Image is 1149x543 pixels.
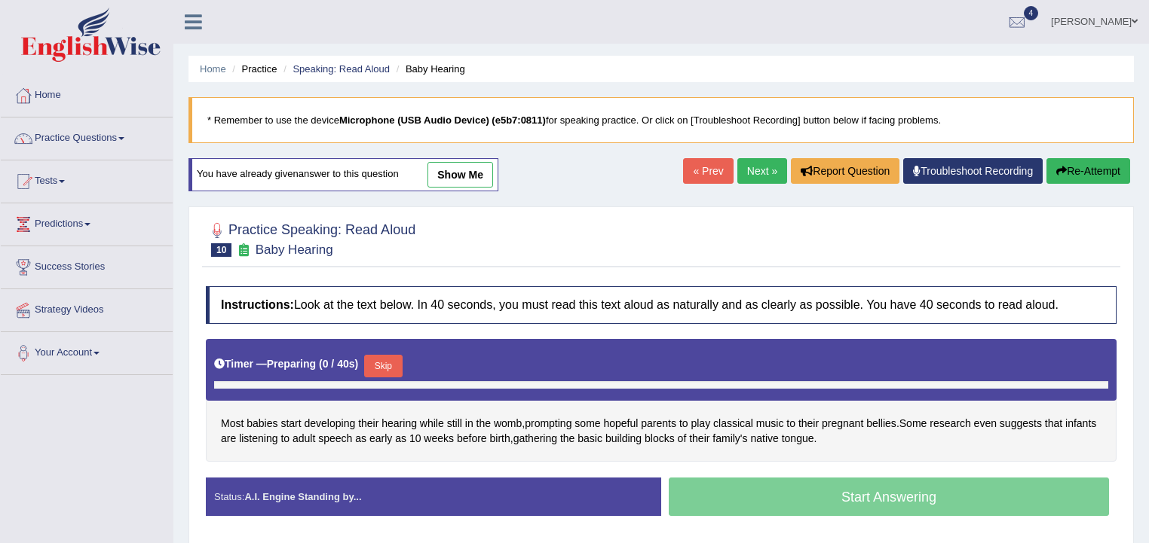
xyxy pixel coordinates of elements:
small: Baby Hearing [256,243,333,257]
span: Click to see word definition [645,431,675,447]
span: Click to see word definition [560,431,574,447]
b: ( [319,358,323,370]
a: Tests [1,160,173,198]
span: Click to see word definition [513,431,557,447]
a: Predictions [1,203,173,241]
span: Click to see word definition [457,431,487,447]
span: Click to see word definition [409,431,421,447]
blockquote: * Remember to use the device for speaking practice. Or click on [Troubleshoot Recording] button b... [188,97,1134,143]
span: Click to see word definition [603,416,638,432]
span: Click to see word definition [1065,416,1096,432]
strong: A.I. Engine Standing by... [244,491,361,502]
span: Click to see word definition [424,431,454,447]
span: Click to see word definition [525,416,571,432]
b: 0 / 40s [323,358,355,370]
span: Click to see word definition [447,416,462,432]
span: Click to see word definition [605,431,642,447]
a: Strategy Videos [1,289,173,327]
a: « Prev [683,158,733,184]
small: Exam occurring question [235,243,251,258]
b: Preparing [267,358,316,370]
span: Click to see word definition [1000,416,1042,432]
div: Status: [206,477,661,516]
b: Microphone (USB Audio Device) (e5b7:0811) [339,114,546,126]
span: Click to see word definition [782,431,814,447]
span: Click to see word definition [689,431,709,447]
span: Click to see word definition [247,416,277,432]
span: Click to see word definition [578,431,602,447]
span: Click to see word definition [641,416,676,432]
h4: Look at the text below. In 40 seconds, you must read this text aloud as naturally and as clearly ... [206,286,1117,324]
a: Success Stories [1,246,173,284]
span: Click to see word definition [221,431,236,447]
span: Click to see word definition [574,416,600,432]
li: Baby Hearing [393,62,465,76]
span: Click to see word definition [866,416,896,432]
button: Skip [364,355,402,377]
span: Click to see word definition [420,416,444,432]
span: 4 [1024,6,1039,20]
span: 10 [211,243,231,257]
a: Troubleshoot Recording [903,158,1043,184]
button: Re-Attempt [1046,158,1130,184]
span: Click to see word definition [678,431,687,447]
span: Click to see word definition [490,431,510,447]
span: Click to see word definition [679,416,688,432]
span: Click to see word definition [355,431,366,447]
span: Click to see word definition [822,416,863,432]
span: Click to see word definition [280,431,290,447]
span: Click to see word definition [239,431,277,447]
a: Home [1,75,173,112]
span: Click to see word definition [712,431,747,447]
b: Instructions: [221,298,294,311]
span: Click to see word definition [293,431,315,447]
a: show me [427,162,493,188]
button: Report Question [791,158,899,184]
span: Click to see word definition [280,416,301,432]
li: Practice [228,62,277,76]
span: Click to see word definition [713,416,753,432]
span: Click to see word definition [930,416,970,432]
span: Click to see word definition [750,431,778,447]
span: Click to see word definition [465,416,473,432]
a: Practice Questions [1,117,173,155]
span: Click to see word definition [369,431,392,447]
a: Next » [737,158,787,184]
span: Click to see word definition [381,416,417,432]
span: Click to see word definition [786,416,795,432]
span: Click to see word definition [358,416,378,432]
a: Your Account [1,332,173,370]
span: Click to see word definition [899,416,927,432]
a: Home [200,63,226,75]
h2: Practice Speaking: Read Aloud [206,219,415,257]
span: Click to see word definition [305,416,356,432]
span: Click to see word definition [756,416,784,432]
a: Speaking: Read Aloud [293,63,390,75]
span: Click to see word definition [476,416,491,432]
span: Click to see word definition [221,416,244,432]
span: Click to see word definition [1045,416,1062,432]
div: , . , . [206,339,1117,462]
b: ) [355,358,359,370]
span: Click to see word definition [798,416,819,432]
span: Click to see word definition [494,416,522,432]
span: Click to see word definition [318,431,352,447]
h5: Timer — [214,358,358,370]
span: Click to see word definition [974,416,997,432]
div: You have already given answer to this question [188,158,498,191]
span: Click to see word definition [395,431,406,447]
span: Click to see word definition [691,416,710,432]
